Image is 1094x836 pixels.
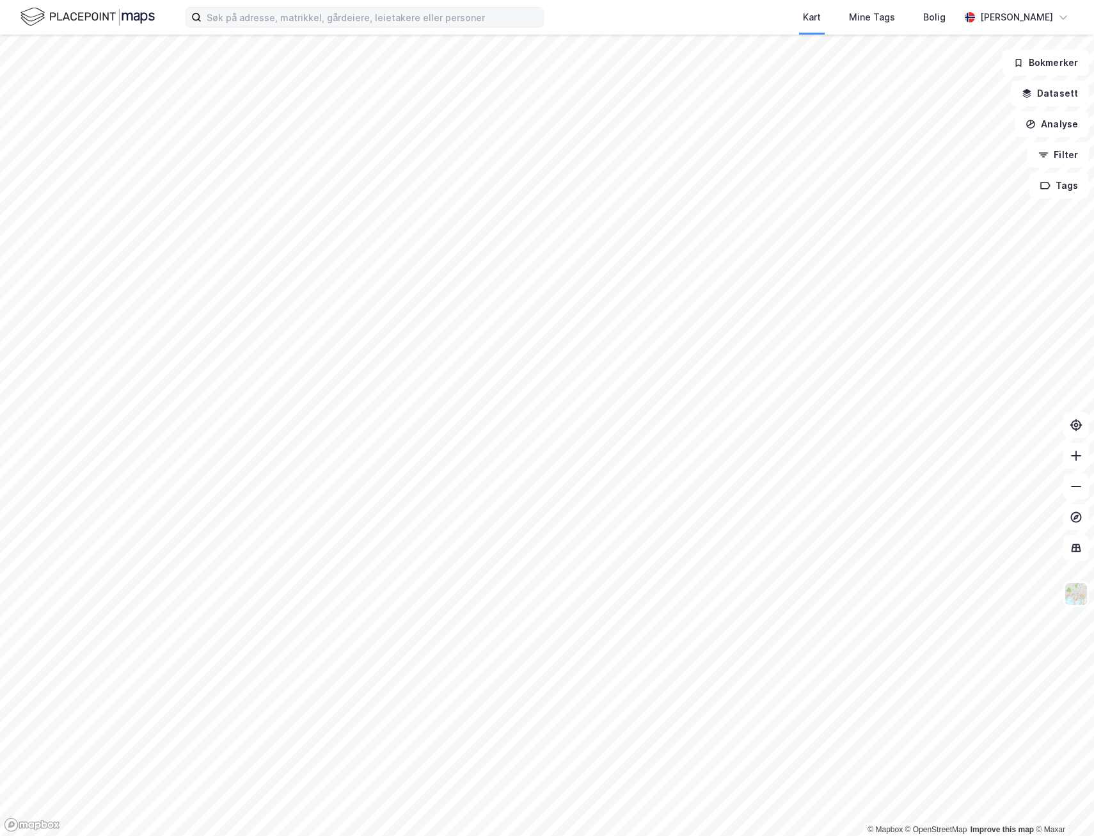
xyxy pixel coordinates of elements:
[1029,173,1089,198] button: Tags
[905,825,967,834] a: OpenStreetMap
[1064,582,1088,606] img: Z
[20,6,155,28] img: logo.f888ab2527a4732fd821a326f86c7f29.svg
[202,8,543,27] input: Søk på adresse, matrikkel, gårdeiere, leietakere eller personer
[1015,111,1089,137] button: Analyse
[849,10,895,25] div: Mine Tags
[971,825,1034,834] a: Improve this map
[1011,81,1089,106] button: Datasett
[1003,50,1089,76] button: Bokmerker
[803,10,821,25] div: Kart
[4,817,60,832] a: Mapbox homepage
[1030,775,1094,836] iframe: Chat Widget
[980,10,1053,25] div: [PERSON_NAME]
[868,825,903,834] a: Mapbox
[1027,142,1089,168] button: Filter
[923,10,946,25] div: Bolig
